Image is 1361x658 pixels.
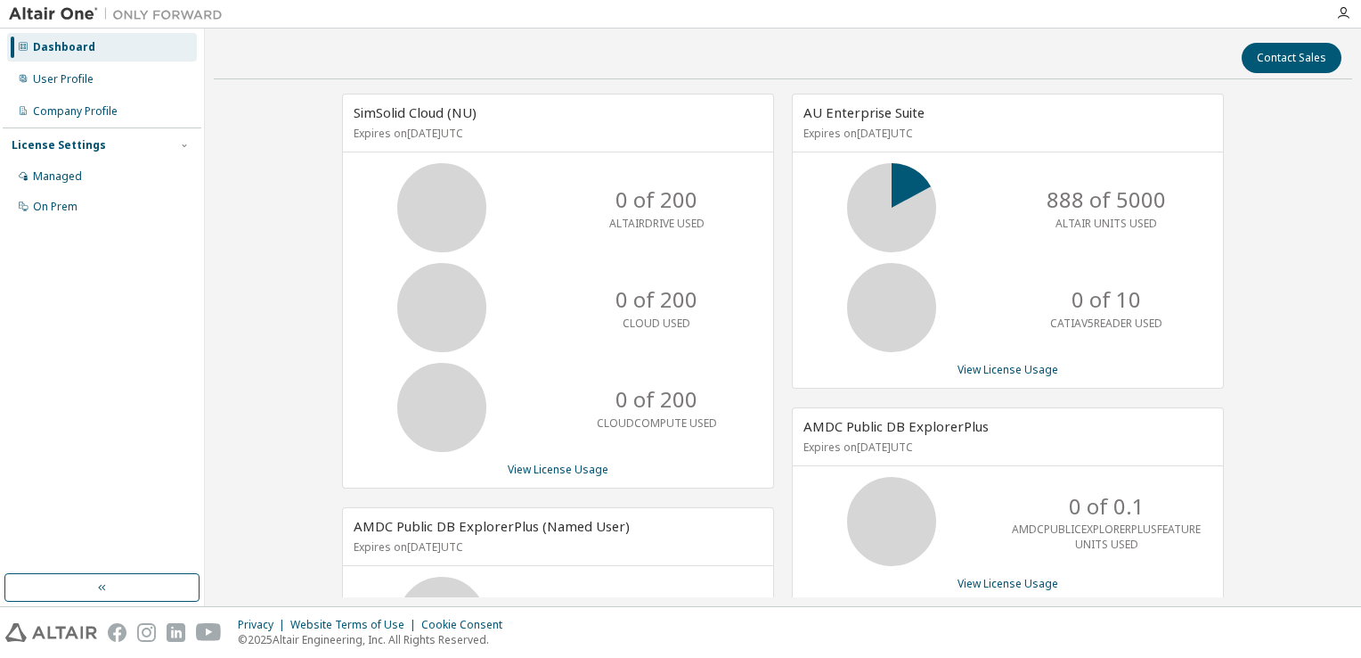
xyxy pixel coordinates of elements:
p: CATIAV5READER USED [1050,316,1162,331]
p: Expires on [DATE] UTC [354,539,758,555]
div: License Settings [12,138,106,152]
p: 0 of 200 [615,284,697,315]
a: View License Usage [958,576,1058,591]
a: View License Usage [958,362,1058,377]
button: Contact Sales [1242,43,1341,73]
img: facebook.svg [108,623,126,642]
span: AU Enterprise Suite [803,103,925,121]
a: View License Usage [508,462,608,477]
div: Managed [33,169,82,184]
img: youtube.svg [196,623,222,642]
span: AMDC Public DB ExplorerPlus (Named User) [354,517,630,535]
div: Dashboard [33,40,95,54]
span: SimSolid Cloud (NU) [354,103,477,121]
p: CLOUD USED [623,316,690,331]
p: ALTAIR UNITS USED [1055,216,1157,231]
p: 0.001 of 0.2 [597,591,716,621]
p: © 2025 Altair Engineering, Inc. All Rights Reserved. [238,632,513,647]
img: instagram.svg [137,623,156,642]
p: Expires on [DATE] UTC [354,126,758,141]
p: 0 of 0.1 [1069,491,1145,522]
span: AMDC Public DB ExplorerPlus [803,417,989,435]
div: Website Terms of Use [290,618,421,632]
div: Cookie Consent [421,618,513,632]
div: Privacy [238,618,290,632]
div: User Profile [33,72,94,86]
div: Company Profile [33,104,118,119]
p: 0 of 200 [615,384,697,415]
img: altair_logo.svg [5,623,97,642]
p: AMDCPUBLICEXPLORERPLUSFEATURE UNITS USED [1012,522,1201,552]
p: 0 of 200 [615,185,697,215]
p: 888 of 5000 [1047,185,1166,215]
p: CLOUDCOMPUTE USED [597,415,717,431]
p: 0 of 10 [1072,284,1141,315]
div: On Prem [33,200,77,214]
p: Expires on [DATE] UTC [803,440,1208,455]
p: ALTAIRDRIVE USED [609,216,705,231]
img: Altair One [9,5,232,23]
img: linkedin.svg [167,623,185,642]
p: Expires on [DATE] UTC [803,126,1208,141]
